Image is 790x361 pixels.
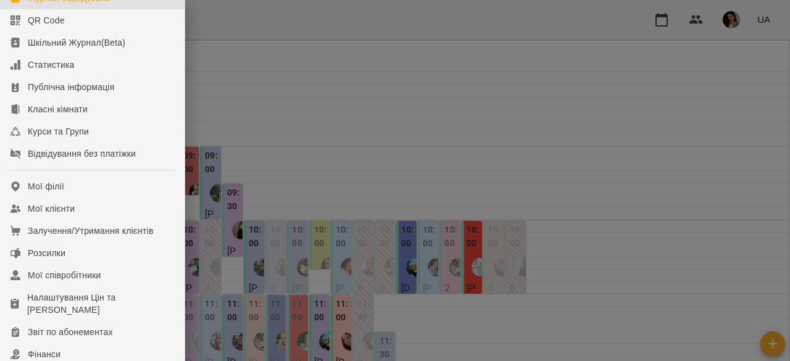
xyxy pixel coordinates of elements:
div: Звіт по абонементах [28,326,113,338]
div: Мої клієнти [28,202,75,215]
div: Налаштування Цін та [PERSON_NAME] [27,291,175,316]
div: Курси та Групи [28,125,89,138]
div: Розсилки [28,247,65,259]
div: Фінанси [28,348,60,360]
div: Відвідування без платіжки [28,147,136,160]
div: Статистика [28,59,75,71]
div: Публічна інформація [28,81,114,93]
div: Класні кімнати [28,103,88,115]
div: QR Code [28,14,65,27]
div: Залучення/Утримання клієнтів [28,225,154,237]
div: Мої співробітники [28,269,101,281]
div: Мої філії [28,180,64,193]
div: Шкільний Журнал(Beta) [28,36,125,49]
